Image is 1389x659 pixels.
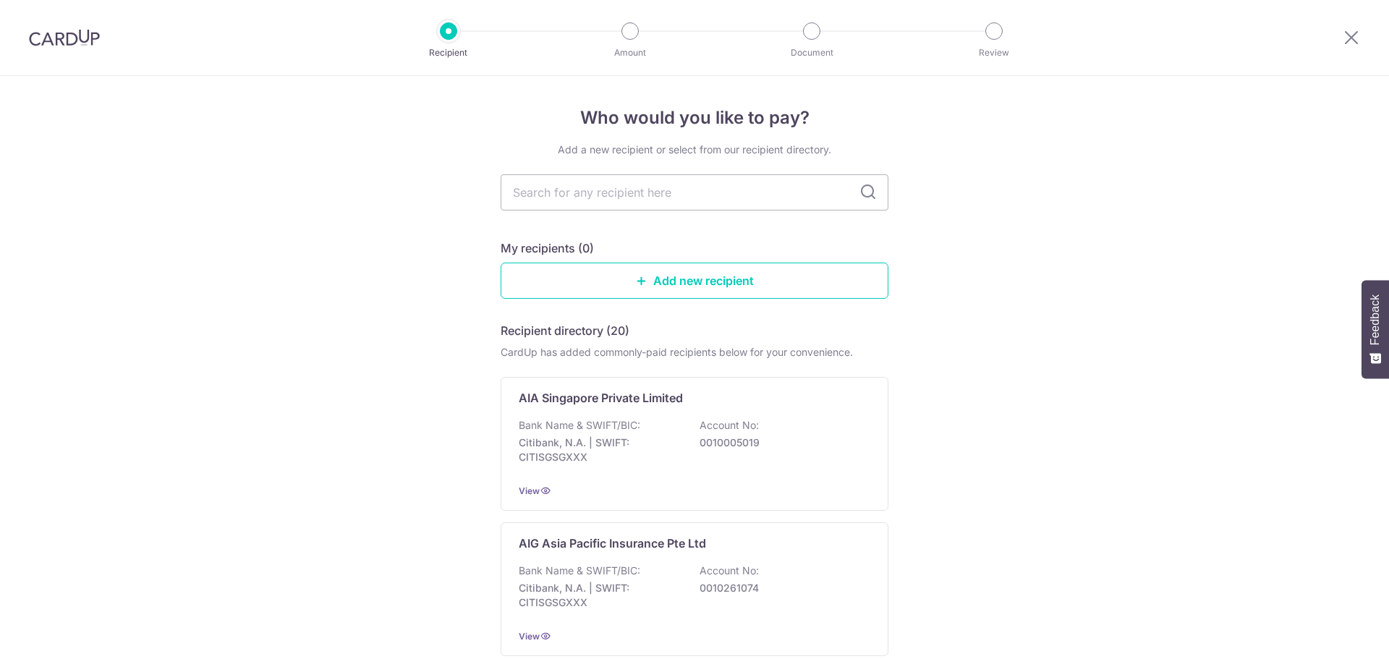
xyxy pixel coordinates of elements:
p: Citibank, N.A. | SWIFT: CITISGSGXXX [519,581,681,610]
a: View [519,631,540,642]
p: Bank Name & SWIFT/BIC: [519,564,640,578]
p: 0010261074 [700,581,862,595]
h5: My recipients (0) [501,239,594,257]
span: Feedback [1369,294,1382,345]
button: Feedback - Show survey [1362,280,1389,378]
a: Add new recipient [501,263,888,299]
p: AIG Asia Pacific Insurance Pte Ltd [519,535,706,552]
a: View [519,485,540,496]
h4: Who would you like to pay? [501,105,888,131]
p: Bank Name & SWIFT/BIC: [519,418,640,433]
p: Amount [577,46,684,60]
p: Recipient [395,46,502,60]
input: Search for any recipient here [501,174,888,211]
p: Review [940,46,1048,60]
p: Account No: [700,564,759,578]
iframe: Opens a widget where you can find more information [1296,616,1375,652]
img: CardUp [29,29,100,46]
div: CardUp has added commonly-paid recipients below for your convenience. [501,345,888,360]
h5: Recipient directory (20) [501,322,629,339]
p: Account No: [700,418,759,433]
p: Citibank, N.A. | SWIFT: CITISGSGXXX [519,435,681,464]
p: Document [758,46,865,60]
p: 0010005019 [700,435,862,450]
div: Add a new recipient or select from our recipient directory. [501,143,888,157]
p: AIA Singapore Private Limited [519,389,683,407]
